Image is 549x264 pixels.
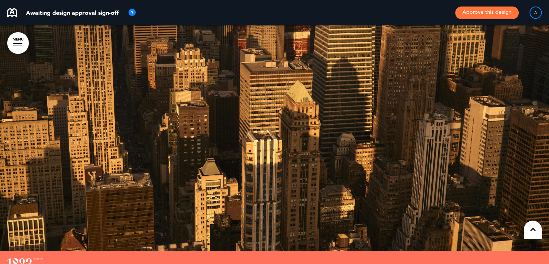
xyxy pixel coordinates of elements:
[128,8,136,17] img: tooltip_icon.svg
[7,8,17,17] img: airmason-logo
[530,7,542,19] div: A
[26,10,119,16] p: Awaiting design approval sign-off
[455,7,519,19] button: Approve this design
[7,32,29,54] a: MENU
